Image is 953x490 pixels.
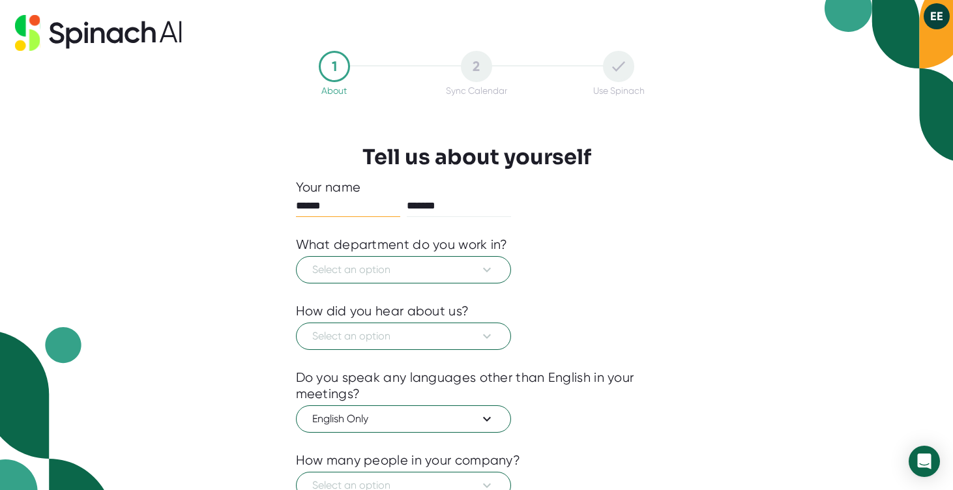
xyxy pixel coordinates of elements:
[461,51,492,82] div: 2
[296,237,508,253] div: What department do you work in?
[446,85,507,96] div: Sync Calendar
[593,85,645,96] div: Use Spinach
[321,85,347,96] div: About
[312,411,495,427] span: English Only
[909,446,940,477] div: Open Intercom Messenger
[362,145,591,169] h3: Tell us about yourself
[296,323,511,350] button: Select an option
[312,262,495,278] span: Select an option
[296,405,511,433] button: English Only
[296,369,658,402] div: Do you speak any languages other than English in your meetings?
[296,179,658,195] div: Your name
[312,328,495,344] span: Select an option
[296,256,511,283] button: Select an option
[296,303,469,319] div: How did you hear about us?
[319,51,350,82] div: 1
[296,452,521,468] div: How many people in your company?
[924,3,950,29] button: EE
